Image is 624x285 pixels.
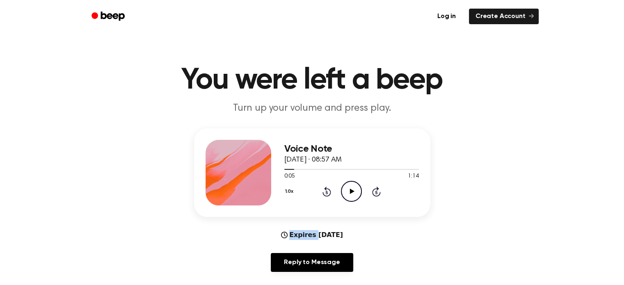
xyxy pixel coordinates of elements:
h1: You were left a beep [102,66,522,95]
a: Create Account [469,9,539,24]
a: Log in [429,7,464,26]
span: 1:14 [408,172,418,181]
a: Reply to Message [271,253,353,272]
h3: Voice Note [284,144,419,155]
span: [DATE] · 08:57 AM [284,156,342,164]
a: Beep [86,9,132,25]
span: 0:05 [284,172,295,181]
p: Turn up your volume and press play. [155,102,470,115]
button: 1.0x [284,185,297,198]
div: Expires [DATE] [281,230,343,240]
